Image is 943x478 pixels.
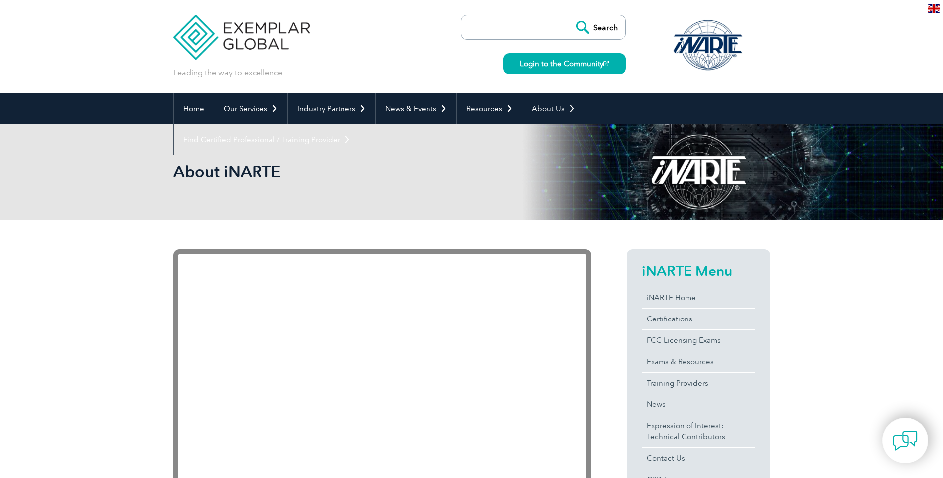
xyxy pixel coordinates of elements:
a: Training Providers [642,373,755,394]
a: Certifications [642,309,755,329]
a: Resources [457,93,522,124]
a: About Us [522,93,585,124]
a: Industry Partners [288,93,375,124]
img: contact-chat.png [893,428,918,453]
a: FCC Licensing Exams [642,330,755,351]
a: Login to the Community [503,53,626,74]
a: Our Services [214,93,287,124]
img: en [928,4,940,13]
a: Home [174,93,214,124]
a: iNARTE Home [642,287,755,308]
p: Leading the way to excellence [173,67,282,78]
a: News [642,394,755,415]
a: News & Events [376,93,456,124]
a: Expression of Interest:Technical Contributors [642,415,755,447]
img: open_square.png [603,61,609,66]
input: Search [571,15,625,39]
h2: About iNARTE [173,164,591,180]
a: Find Certified Professional / Training Provider [174,124,360,155]
a: Exams & Resources [642,351,755,372]
h2: iNARTE Menu [642,263,755,279]
a: Contact Us [642,448,755,469]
